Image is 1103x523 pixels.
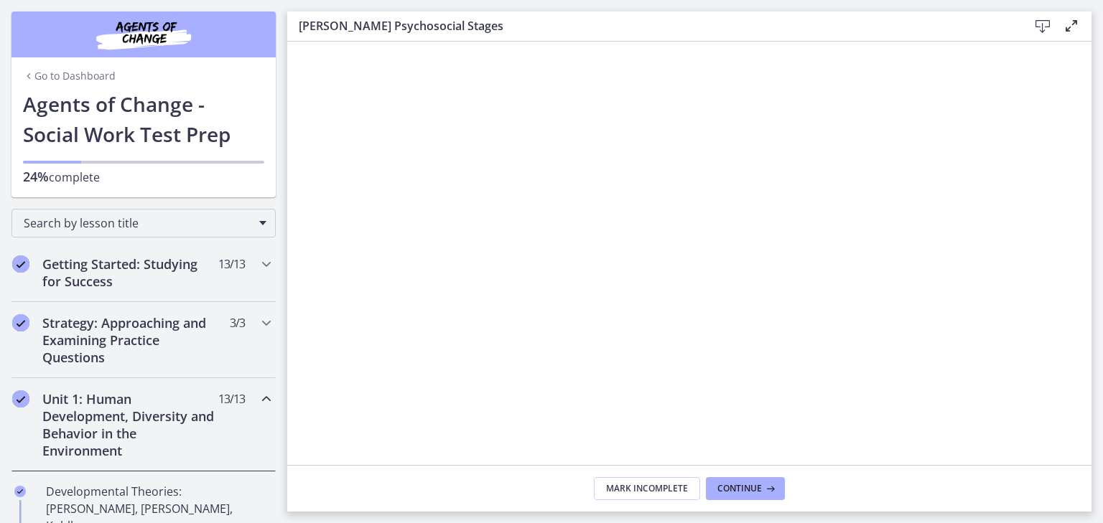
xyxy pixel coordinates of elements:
[23,168,264,186] p: complete
[12,314,29,331] i: Completed
[11,209,276,237] div: Search by lesson title
[594,477,700,500] button: Mark Incomplete
[218,390,245,407] span: 13 / 13
[14,486,26,497] i: Completed
[717,483,762,494] span: Continue
[42,314,218,366] h2: Strategy: Approaching and Examining Practice Questions
[23,89,264,149] h1: Agents of Change - Social Work Test Prep
[42,255,218,290] h2: Getting Started: Studying for Success
[299,17,1005,34] h3: [PERSON_NAME] Psychosocial Stages
[57,17,230,52] img: Agents of Change
[23,168,49,185] span: 24%
[12,390,29,407] i: Completed
[23,69,116,83] a: Go to Dashboard
[706,477,785,500] button: Continue
[230,314,245,331] span: 3 / 3
[606,483,688,494] span: Mark Incomplete
[218,255,245,273] span: 13 / 13
[12,255,29,273] i: Completed
[24,215,252,231] span: Search by lesson title
[42,390,218,459] h2: Unit 1: Human Development, Diversity and Behavior in the Environment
